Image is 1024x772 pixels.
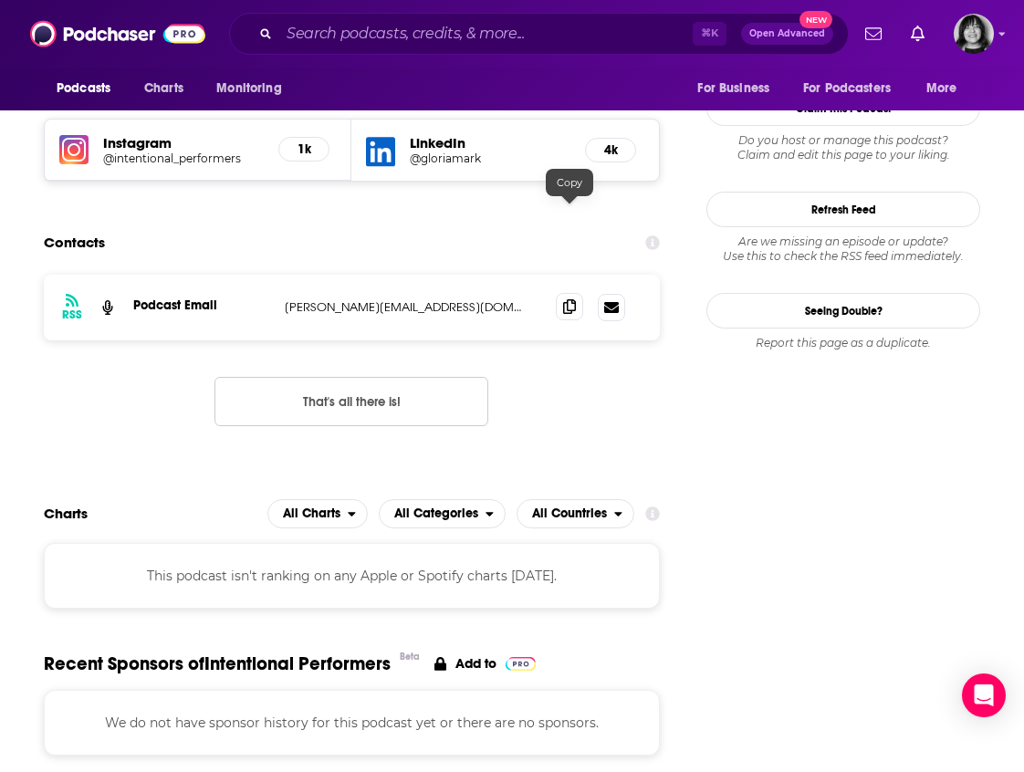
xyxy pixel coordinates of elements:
[62,308,82,322] h3: RSS
[697,76,769,101] span: For Business
[204,71,305,106] button: open menu
[216,76,281,101] span: Monitoring
[267,499,368,528] h2: Platforms
[44,505,88,522] h2: Charts
[103,134,264,151] h5: Instagram
[285,299,527,315] p: [PERSON_NAME][EMAIL_ADDRESS][DOMAIN_NAME]
[803,76,891,101] span: For Podcasters
[706,235,980,264] div: Are we missing an episode or update? Use this to check the RSS feed immediately.
[267,499,368,528] button: open menu
[30,16,205,51] img: Podchaser - Follow, Share and Rate Podcasts
[379,499,506,528] button: open menu
[400,651,420,662] div: Beta
[926,76,957,101] span: More
[103,151,264,165] a: @intentional_performers
[799,11,832,28] span: New
[279,19,693,48] input: Search podcasts, credits, & more...
[132,71,194,106] a: Charts
[684,71,792,106] button: open menu
[294,141,314,157] h5: 1k
[706,293,980,329] a: Seeing Double?
[954,14,994,54] span: Logged in as parkdalepublicity1
[57,76,110,101] span: Podcasts
[133,297,270,313] p: Podcast Email
[791,71,917,106] button: open menu
[517,499,634,528] h2: Countries
[706,192,980,227] button: Refresh Feed
[434,652,536,675] a: Add to
[410,151,570,165] a: @gloriamark
[394,507,478,520] span: All Categories
[954,14,994,54] img: User Profile
[455,655,496,672] p: Add to
[532,507,607,520] span: All Countries
[517,499,634,528] button: open menu
[601,142,621,158] h5: 4k
[904,18,932,49] a: Show notifications dropdown
[229,13,849,55] div: Search podcasts, credits, & more...
[44,543,660,609] div: This podcast isn't ranking on any Apple or Spotify charts [DATE].
[954,14,994,54] button: Show profile menu
[706,336,980,350] div: Report this page as a duplicate.
[214,377,488,426] button: Nothing here.
[546,169,593,196] div: Copy
[741,23,833,45] button: Open AdvancedNew
[379,499,506,528] h2: Categories
[44,225,105,260] h2: Contacts
[67,713,637,733] p: We do not have sponsor history for this podcast yet or there are no sponsors.
[693,22,726,46] span: ⌘ K
[283,507,340,520] span: All Charts
[706,133,980,148] span: Do you host or manage this podcast?
[59,135,89,164] img: iconImage
[706,133,980,162] div: Claim and edit this page to your liking.
[44,71,134,106] button: open menu
[506,657,536,671] img: Pro Logo
[858,18,889,49] a: Show notifications dropdown
[410,134,570,151] h5: LinkedIn
[914,71,980,106] button: open menu
[962,673,1006,717] div: Open Intercom Messenger
[44,652,391,675] span: Recent Sponsors of Intentional Performers
[749,29,825,38] span: Open Advanced
[144,76,183,101] span: Charts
